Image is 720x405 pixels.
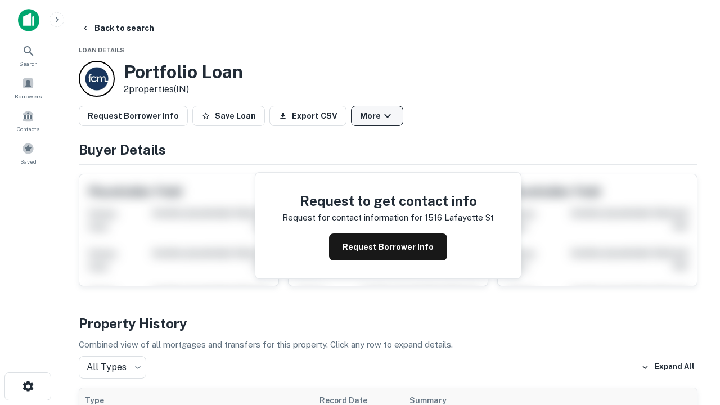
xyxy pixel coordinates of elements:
span: Loan Details [79,47,124,53]
h4: Property History [79,313,697,334]
a: Saved [3,138,53,168]
a: Contacts [3,105,53,136]
h4: Buyer Details [79,139,697,160]
p: Combined view of all mortgages and transfers for this property. Click any row to expand details. [79,338,697,352]
p: 1516 lafayette st [425,211,494,224]
p: 2 properties (IN) [124,83,243,96]
span: Borrowers [15,92,42,101]
button: Request Borrower Info [329,233,447,260]
a: Borrowers [3,73,53,103]
img: capitalize-icon.png [18,9,39,31]
div: All Types [79,356,146,379]
h3: Portfolio Loan [124,61,243,83]
span: Saved [20,157,37,166]
button: Save Loan [192,106,265,126]
button: Expand All [638,359,697,376]
p: Request for contact information for [282,211,422,224]
h4: Request to get contact info [282,191,494,211]
span: Search [19,59,38,68]
button: More [351,106,403,126]
button: Back to search [76,18,159,38]
iframe: Chat Widget [664,315,720,369]
button: Request Borrower Info [79,106,188,126]
a: Search [3,40,53,70]
button: Export CSV [269,106,346,126]
span: Contacts [17,124,39,133]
